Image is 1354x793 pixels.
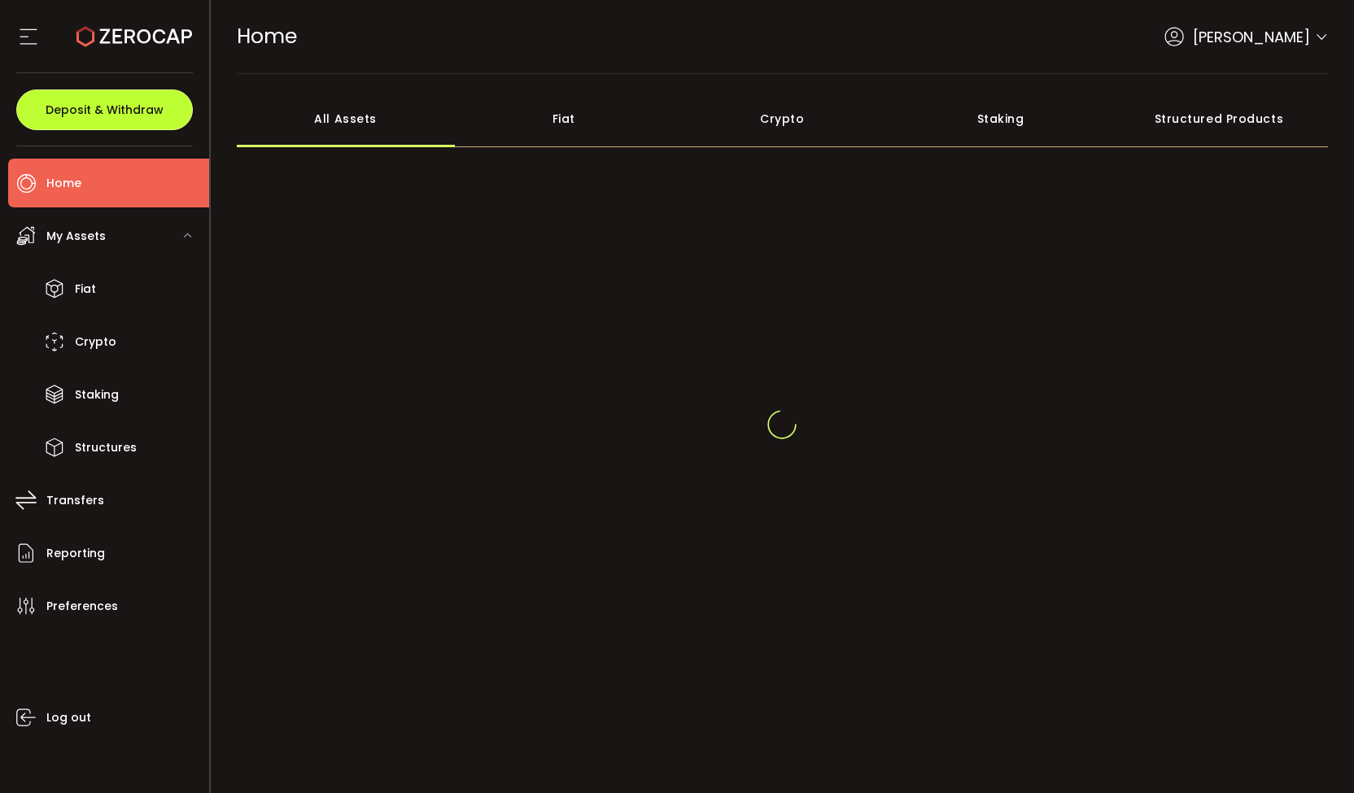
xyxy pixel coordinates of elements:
[46,489,104,512] span: Transfers
[891,90,1109,147] div: Staking
[75,436,137,460] span: Structures
[75,330,116,354] span: Crypto
[75,383,119,407] span: Staking
[1193,26,1310,48] span: [PERSON_NAME]
[46,595,118,618] span: Preferences
[237,22,297,50] span: Home
[46,172,81,195] span: Home
[75,277,96,301] span: Fiat
[1110,90,1328,147] div: Structured Products
[46,224,106,248] span: My Assets
[237,90,455,147] div: All Assets
[16,89,193,130] button: Deposit & Withdraw
[46,706,91,730] span: Log out
[46,104,164,115] span: Deposit & Withdraw
[455,90,673,147] div: Fiat
[673,90,891,147] div: Crypto
[46,542,105,565] span: Reporting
